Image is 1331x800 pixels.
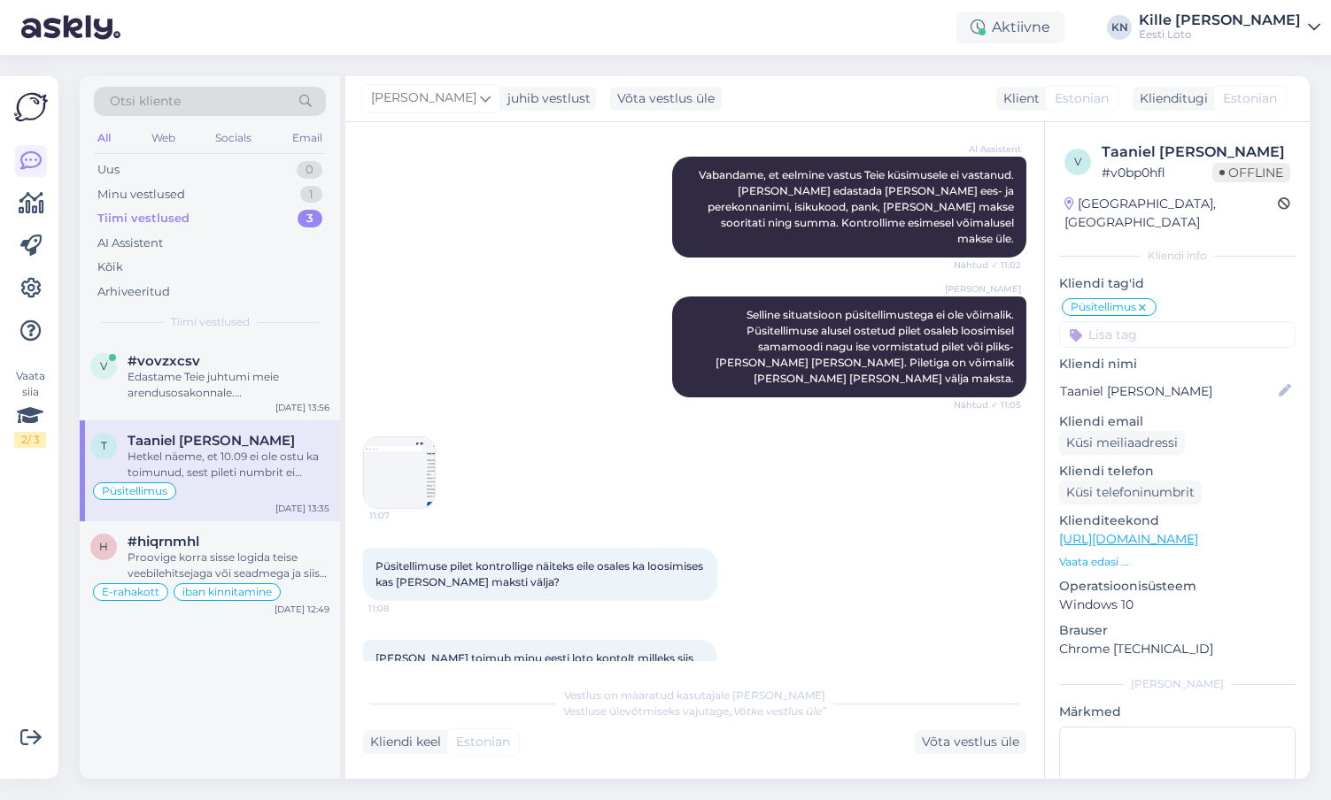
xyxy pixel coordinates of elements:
span: Nähtud ✓ 11:02 [954,258,1021,272]
span: Otsi kliente [110,92,181,111]
i: „Võtke vestlus üle” [729,704,826,718]
div: Web [148,127,179,150]
div: KN [1107,15,1132,40]
div: [DATE] 13:35 [275,502,329,515]
span: Vestluse ülevõtmiseks vajutage [563,704,826,718]
img: Askly Logo [14,90,48,124]
p: Chrome [TECHNICAL_ID] [1059,640,1296,658]
span: v [100,359,107,373]
div: Kliendi keel [363,733,441,751]
span: v [1074,155,1081,168]
div: AI Assistent [97,235,163,252]
span: [PERSON_NAME] toimub minu eesti loto kontolt milleks siis pank??? [375,651,696,681]
div: Hetkel näeme, et 10.09 ei ole ostu ka toimunud, sest pileti numbrit ei [PERSON_NAME] piletite all... [128,449,329,481]
span: [PERSON_NAME] [945,282,1021,296]
span: 11:08 [368,602,435,615]
div: Klient [996,89,1040,108]
div: Eesti Loto [1139,27,1301,42]
input: Lisa tag [1059,321,1296,348]
div: Võta vestlus üle [610,87,722,111]
div: Küsi telefoninumbrit [1059,481,1202,504]
div: Aktiivne [956,12,1064,43]
div: Taaniel [PERSON_NAME] [1102,142,1290,163]
span: Estonian [1223,89,1277,108]
img: Attachment [364,437,435,508]
span: #vovzxcsv [128,353,200,369]
span: Püsitellimus [102,486,167,496]
span: Selline situatsioon püsitellimustega ei ole võimalik. Püsitellimuse alusel ostetud pilet osaleb l... [716,308,1017,385]
div: Minu vestlused [97,186,185,204]
div: Uus [97,161,120,179]
p: Brauser [1059,621,1296,640]
div: Kille [PERSON_NAME] [1139,13,1301,27]
span: E-rahakott [102,587,159,597]
span: Nähtud ✓ 11:05 [954,398,1021,412]
span: Püsitellimuse pilet kontrollige näiteks eile osales ka loosimises kas [PERSON_NAME] maksti välja? [375,559,706,588]
a: Kille [PERSON_NAME]Eesti Loto [1139,13,1320,42]
div: Arhiveeritud [97,283,170,301]
div: Tiimi vestlused [97,210,190,227]
span: #hiqrnmhl [128,534,199,550]
div: # v0bp0hfl [1102,163,1212,182]
p: Windows 10 [1059,596,1296,614]
div: Email [289,127,326,150]
span: Püsitellimus [1071,302,1136,312]
div: Kliendi info [1059,248,1296,264]
div: Vaata siia [14,368,46,448]
span: Tiimi vestlused [171,314,250,330]
p: Operatsioonisüsteem [1059,577,1296,596]
p: Kliendi email [1059,412,1296,431]
div: Klienditugi [1133,89,1208,108]
div: 2 / 3 [14,432,46,448]
p: Klienditeekond [1059,512,1296,530]
div: Võta vestlus üle [915,730,1026,754]
p: Kliendi tag'id [1059,274,1296,293]
div: juhib vestlust [500,89,591,108]
span: Offline [1212,163,1290,182]
div: All [94,127,114,150]
span: 11:07 [369,509,436,522]
span: Taaniel Tippi [128,433,295,449]
div: Proovige korra sisse logida teise veebilehitsejaga või seadmega ja siis maksekaarti lisada. [128,550,329,581]
p: Märkmed [1059,703,1296,721]
span: Estonian [456,733,510,751]
div: [PERSON_NAME] [1059,676,1296,692]
div: Kõik [97,258,123,276]
span: h [99,540,108,553]
div: 0 [297,161,322,179]
div: Edastame Teie juhtumi meie arendusosakonnale. [PERSON_NAME] täpsema vastuse, miks Teil ei õnnestu... [128,369,329,401]
div: 1 [300,186,322,204]
span: Vestlus on määratud kasutajale [PERSON_NAME] [564,688,825,702]
div: [DATE] 12:49 [275,603,329,616]
p: Vaata edasi ... [1059,554,1296,570]
span: Estonian [1055,89,1109,108]
input: Lisa nimi [1060,381,1275,401]
span: Vabandame, et eelmine vastus Teie küsimusele ei vastanud. [PERSON_NAME] edastada [PERSON_NAME] ee... [699,168,1017,245]
div: [DATE] 13:56 [275,401,329,414]
span: iban kinnitamine [182,587,272,597]
div: Socials [212,127,255,150]
div: 3 [298,210,322,227]
div: Küsi meiliaadressi [1059,431,1185,455]
span: AI Assistent [955,142,1021,156]
span: T [101,439,107,452]
a: [URL][DOMAIN_NAME] [1059,531,1198,547]
p: Kliendi nimi [1059,355,1296,373]
span: [PERSON_NAME] [371,88,476,108]
p: Kliendi telefon [1059,462,1296,481]
div: [GEOGRAPHIC_DATA], [GEOGRAPHIC_DATA] [1064,195,1278,232]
